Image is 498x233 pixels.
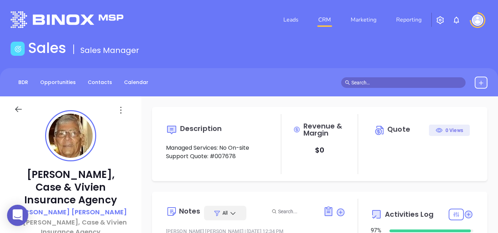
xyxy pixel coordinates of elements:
[28,40,66,56] h1: Sales
[36,77,80,88] a: Opportunities
[84,77,116,88] a: Contacts
[315,13,334,27] a: CRM
[80,45,139,56] span: Sales Manager
[14,207,127,217] a: [PERSON_NAME] [PERSON_NAME]
[452,16,461,24] img: iconNotification
[436,16,444,24] img: iconSetting
[14,77,32,88] a: BDR
[166,144,269,161] p: Managed Services: No On-site Support Quote: #007678
[222,209,228,216] span: All
[11,11,123,28] img: logo
[436,125,463,136] div: 0 Views
[351,79,462,86] input: Search…
[278,208,315,215] input: Search...
[281,13,301,27] a: Leads
[385,211,433,218] span: Activities Log
[472,14,483,26] img: user
[374,125,386,136] img: Circle dollar
[14,168,127,207] p: [PERSON_NAME], Case & Vivien Insurance Agency
[393,13,424,27] a: Reporting
[303,123,345,137] span: Revenue & Margin
[345,80,350,85] span: search
[120,77,153,88] a: Calendar
[387,124,410,134] span: Quote
[180,124,222,133] span: Description
[49,114,93,158] img: profile-user
[14,207,127,217] p: [PERSON_NAME] [PERSON_NAME]
[315,144,324,156] p: $ 0
[179,208,201,215] div: Notes
[348,13,379,27] a: Marketing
